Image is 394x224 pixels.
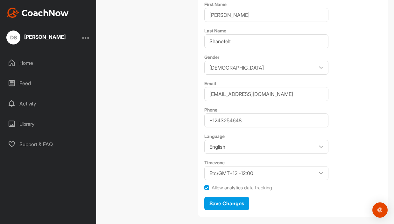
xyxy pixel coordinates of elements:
div: Home [4,55,93,71]
div: Open Intercom Messenger [372,202,388,218]
label: Timezone [204,160,225,165]
label: Language [204,133,225,139]
span: Save Changes [209,200,244,207]
div: Library [4,116,93,132]
img: CoachNow [6,8,69,18]
button: Save Changes [204,197,249,210]
input: Add Phone Number [204,113,328,127]
div: DS [6,31,20,44]
label: Allow analytics data tracking [212,185,272,191]
div: Activity [4,96,93,112]
label: Email [204,81,216,86]
label: First Name [204,2,227,7]
label: Gender [204,54,219,60]
label: Phone [204,107,217,112]
div: Feed [4,75,93,91]
div: Support & FAQ [4,136,93,152]
div: [PERSON_NAME] [24,34,66,39]
label: Last Name [204,28,226,33]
